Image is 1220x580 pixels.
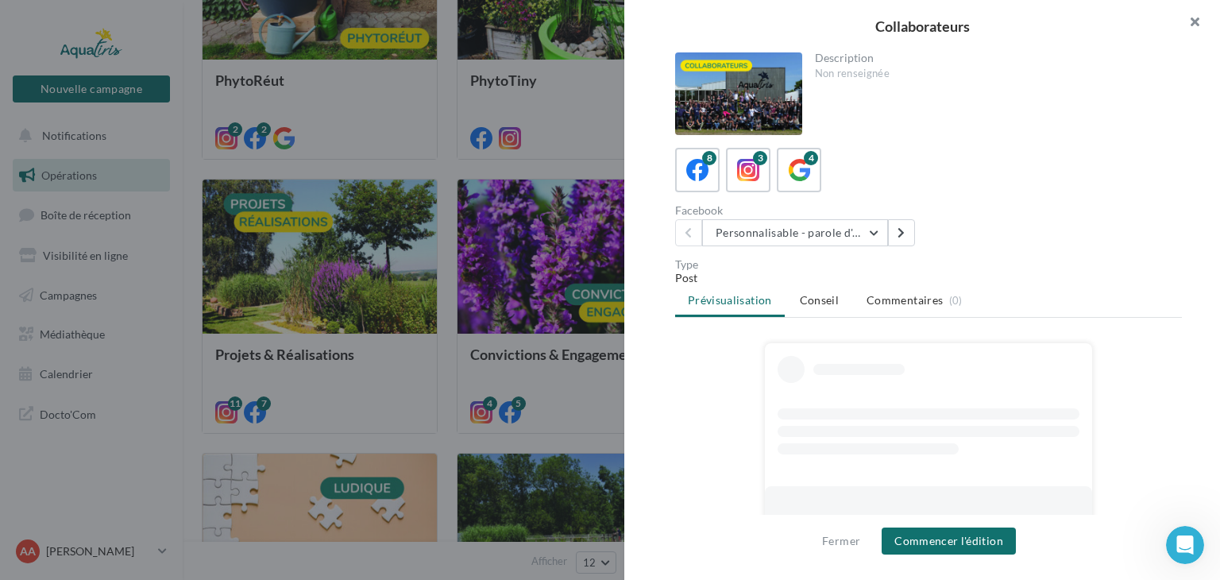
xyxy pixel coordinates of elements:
[815,67,1170,81] div: Non renseignée
[800,293,839,307] span: Conseil
[675,259,1182,270] div: Type
[675,270,1182,286] div: Post
[804,151,818,165] div: 4
[815,52,1170,64] div: Description
[650,19,1195,33] div: Collaborateurs
[702,151,716,165] div: 8
[1166,526,1204,564] iframe: Intercom live chat
[949,294,963,307] span: (0)
[702,219,888,246] button: Personnalisable - parole d'experts
[816,532,867,551] button: Fermer
[867,292,943,308] span: Commentaires
[675,205,922,216] div: Facebook
[882,528,1016,555] button: Commencer l'édition
[753,151,767,165] div: 3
